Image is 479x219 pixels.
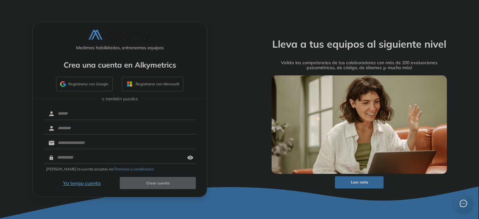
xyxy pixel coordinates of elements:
[60,81,66,87] img: GMAIL_ICON
[126,80,133,88] img: OUTLOOK_ICON
[89,30,151,43] img: logo-alkemy
[272,75,447,174] img: img-more-info
[41,60,199,69] h4: Crea una cuenta en Alkymetrics
[335,176,384,188] button: Leer nota
[262,38,457,50] h2: Lleva a tus equipos al siguiente nivel
[187,152,193,164] img: asd
[56,77,113,91] button: Registrarse con Google
[44,177,120,189] button: Ya tengo cuenta
[460,200,467,207] span: message
[102,96,138,102] span: o también puedes
[262,60,457,71] h5: Valida las competencias de tus colaboradores con más de 200 evaluaciones psicométricas, de código...
[114,166,154,172] button: Términos y condiciones
[122,77,183,91] button: Registrarse con Microsoft
[35,45,204,50] h5: Medimos habilidades, entrenamos equipos
[46,166,154,172] span: [PERSON_NAME] la cuenta aceptas los
[120,177,196,189] button: Crear cuenta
